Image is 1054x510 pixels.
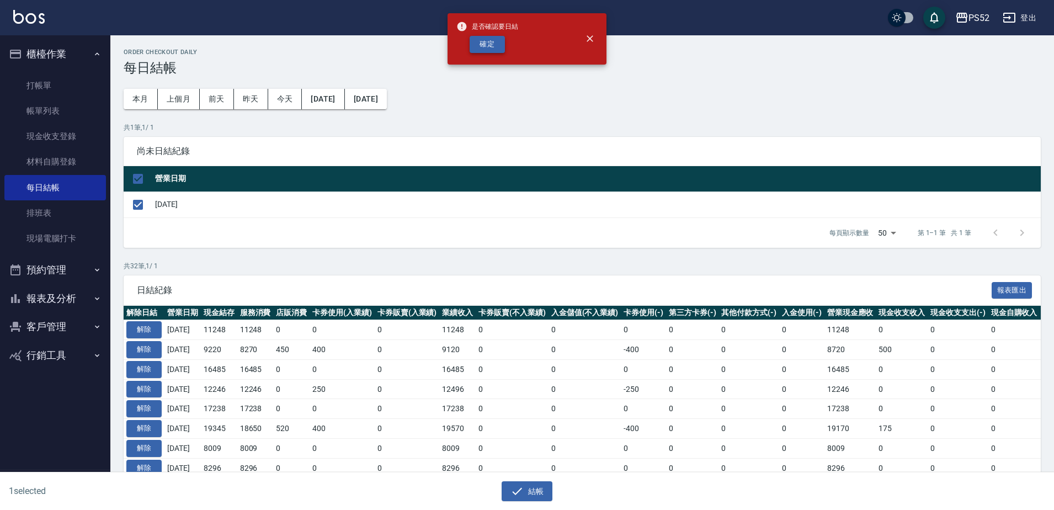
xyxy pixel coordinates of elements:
[201,458,237,478] td: 8296
[164,340,201,360] td: [DATE]
[549,458,621,478] td: 0
[375,320,440,340] td: 0
[4,73,106,98] a: 打帳單
[13,10,45,24] img: Logo
[779,320,824,340] td: 0
[310,438,375,458] td: 0
[476,340,549,360] td: 0
[779,438,824,458] td: 0
[666,399,719,419] td: 0
[549,306,621,320] th: 入金儲值(不入業績)
[928,320,988,340] td: 0
[124,261,1041,271] p: 共 32 筆, 1 / 1
[876,340,928,360] td: 500
[549,340,621,360] td: 0
[988,359,1040,379] td: 0
[968,11,989,25] div: PS52
[310,306,375,320] th: 卡券使用(入業績)
[549,419,621,439] td: 0
[158,89,200,109] button: 上個月
[578,26,602,51] button: close
[992,282,1032,299] button: 報表匯出
[476,359,549,379] td: 0
[273,438,310,458] td: 0
[928,399,988,419] td: 0
[549,438,621,458] td: 0
[718,306,779,320] th: 其他付款方式(-)
[928,359,988,379] td: 0
[273,306,310,320] th: 店販消費
[237,359,274,379] td: 16485
[164,419,201,439] td: [DATE]
[439,379,476,399] td: 12496
[621,419,666,439] td: -400
[164,359,201,379] td: [DATE]
[201,340,237,360] td: 9220
[876,399,928,419] td: 0
[439,458,476,478] td: 8296
[621,359,666,379] td: 0
[918,228,971,238] p: 第 1–1 筆 共 1 筆
[988,306,1040,320] th: 現金自購收入
[164,306,201,320] th: 營業日期
[621,379,666,399] td: -250
[375,399,440,419] td: 0
[310,379,375,399] td: 250
[824,399,876,419] td: 17238
[273,340,310,360] td: 450
[273,379,310,399] td: 0
[310,419,375,439] td: 400
[9,484,262,498] h6: 1 selected
[824,458,876,478] td: 8296
[876,306,928,320] th: 現金收支收入
[124,49,1041,56] h2: Order checkout daily
[439,399,476,419] td: 17238
[201,320,237,340] td: 11248
[268,89,302,109] button: 今天
[237,438,274,458] td: 8009
[310,399,375,419] td: 0
[876,419,928,439] td: 175
[124,89,158,109] button: 本月
[375,379,440,399] td: 0
[201,419,237,439] td: 19345
[992,284,1032,295] a: 報表匯出
[237,419,274,439] td: 18650
[470,36,505,53] button: 確定
[824,359,876,379] td: 16485
[876,438,928,458] td: 0
[302,89,344,109] button: [DATE]
[779,306,824,320] th: 入金使用(-)
[928,379,988,399] td: 0
[124,60,1041,76] h3: 每日結帳
[824,438,876,458] td: 8009
[237,399,274,419] td: 17238
[621,458,666,478] td: 0
[621,306,666,320] th: 卡券使用(-)
[923,7,945,29] button: save
[951,7,994,29] button: PS52
[718,458,779,478] td: 0
[4,284,106,313] button: 報表及分析
[988,379,1040,399] td: 0
[718,419,779,439] td: 0
[375,438,440,458] td: 0
[4,226,106,251] a: 現場電腦打卡
[824,379,876,399] td: 12246
[779,379,824,399] td: 0
[718,399,779,419] td: 0
[829,228,869,238] p: 每頁顯示數量
[375,419,440,439] td: 0
[666,419,719,439] td: 0
[375,340,440,360] td: 0
[988,320,1040,340] td: 0
[237,379,274,399] td: 12246
[439,306,476,320] th: 業績收入
[237,340,274,360] td: 8270
[502,481,553,502] button: 結帳
[718,340,779,360] td: 0
[476,379,549,399] td: 0
[666,306,719,320] th: 第三方卡券(-)
[666,359,719,379] td: 0
[4,341,106,370] button: 行銷工具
